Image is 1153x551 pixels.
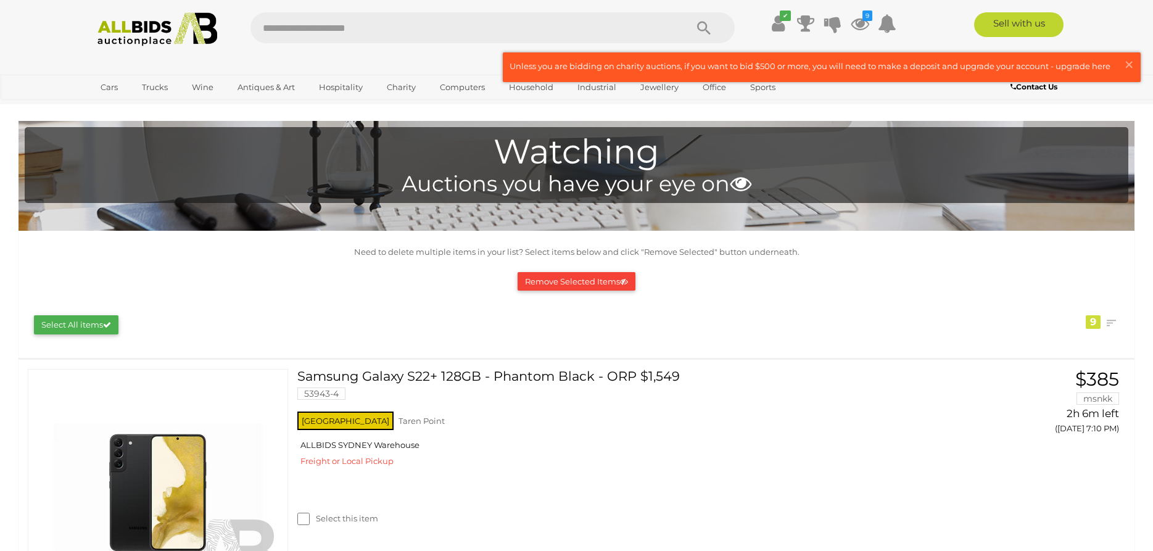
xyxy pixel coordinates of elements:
a: Cars [93,77,126,97]
a: Hospitality [311,77,371,97]
a: Contact Us [1010,80,1060,94]
i: ✔ [780,10,791,21]
p: Need to delete multiple items in your list? Select items below and click "Remove Selected" button... [25,245,1128,259]
button: Search [673,12,735,43]
a: Trucks [134,77,176,97]
a: ✔ [769,12,788,35]
b: Contact Us [1010,82,1057,91]
a: Sell with us [974,12,1064,37]
a: Samsung Galaxy S22+ 128GB - Phantom Black - ORP $1,549 53943-4 [307,369,939,409]
img: Allbids.com.au [91,12,225,46]
i: 9 [862,10,872,21]
span: $385 [1075,368,1119,391]
a: 9 [851,12,869,35]
a: Antiques & Art [229,77,303,97]
button: Select All items [34,315,118,334]
label: Select this item [297,513,378,524]
a: Industrial [569,77,624,97]
a: Household [501,77,561,97]
button: Remove Selected Items [518,272,635,291]
a: [GEOGRAPHIC_DATA] [93,97,196,118]
a: Office [695,77,734,97]
a: Jewellery [632,77,687,97]
a: Charity [379,77,424,97]
h1: Watching [31,133,1122,171]
a: Wine [184,77,221,97]
div: 9 [1086,315,1101,329]
h4: Auctions you have your eye on [31,172,1122,196]
span: × [1123,52,1134,77]
a: Sports [742,77,783,97]
a: Computers [432,77,493,97]
a: $385 msnkk 2h 6m left ([DATE] 7:10 PM) [958,369,1122,441]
